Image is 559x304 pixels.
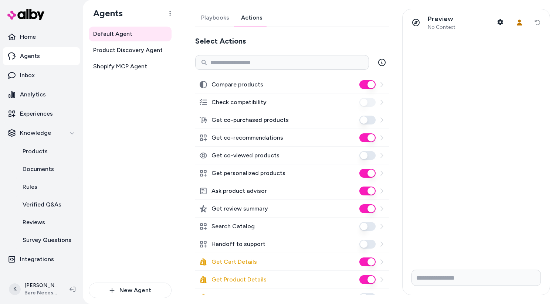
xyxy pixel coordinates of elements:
p: Analytics [20,90,46,99]
a: Verified Q&As [15,196,80,214]
a: Agents [3,47,80,65]
img: alby Logo [7,9,44,20]
a: Analytics [3,86,80,103]
span: Default Agent [93,30,132,38]
p: Preview [428,15,455,23]
label: Get review summary [211,204,268,213]
p: [PERSON_NAME] [24,282,58,289]
a: Inbox [3,66,80,84]
label: Get co-recommendations [211,133,283,142]
p: Verified Q&As [23,200,61,209]
a: Playbooks [195,9,235,27]
a: Shopify MCP Agent [89,59,172,74]
p: Knowledge [20,129,51,137]
label: Get co-purchased products [211,116,289,124]
p: Home [20,33,36,41]
label: Get Cart Details [211,257,257,266]
p: Experiences [20,109,53,118]
label: Search Shop Catalog [211,293,270,302]
a: Products [15,143,80,160]
label: Handoff to support [211,240,265,249]
p: Documents [23,165,54,174]
h1: Agents [87,8,123,19]
button: Knowledge [3,124,80,142]
button: New Agent [89,283,172,298]
a: Experiences [3,105,80,123]
label: Ask product advisor [211,187,267,195]
span: Bare Necessities [24,289,58,297]
p: Reviews [23,218,45,227]
a: Actions [235,9,268,27]
a: Survey Questions [15,231,80,249]
a: Default Agent [89,27,172,41]
label: Get co-viewed products [211,151,279,160]
label: Check compatibility [211,98,267,107]
button: K[PERSON_NAME]Bare Necessities [4,277,64,301]
a: Integrations [3,250,80,268]
a: Product Discovery Agent [89,43,172,58]
span: K [9,283,21,295]
span: Shopify MCP Agent [93,62,147,71]
p: Products [23,147,48,156]
label: Search Catalog [211,222,255,231]
label: Get personalized products [211,169,285,178]
span: No Context [428,24,455,31]
p: Agents [20,52,40,61]
p: Integrations [20,255,54,264]
a: Documents [15,160,80,178]
a: Home [3,28,80,46]
label: Compare products [211,80,263,89]
label: Get Product Details [211,275,267,284]
p: Rules [23,182,37,191]
h2: Select Actions [195,36,389,46]
input: Write your prompt here [411,270,541,286]
a: Rules [15,178,80,196]
p: Inbox [20,71,35,80]
p: Survey Questions [23,236,71,245]
span: Product Discovery Agent [93,46,163,55]
a: Reviews [15,214,80,231]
